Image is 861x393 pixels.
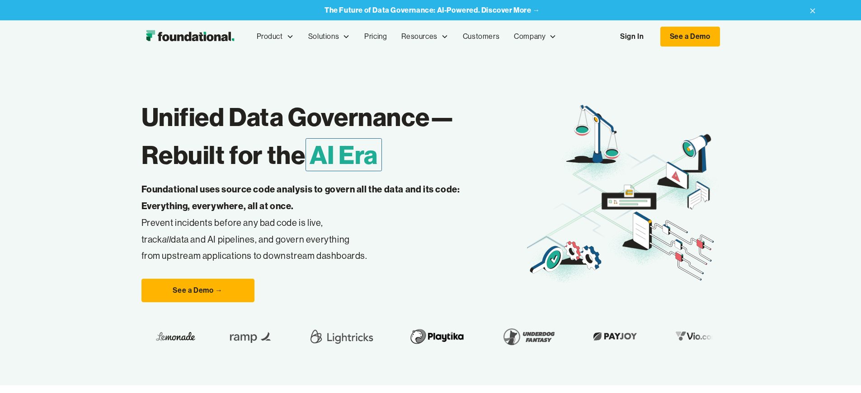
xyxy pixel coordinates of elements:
h1: Unified Data Governance— Rebuilt for the [141,98,527,174]
img: Vio.com [671,329,723,343]
a: Pricing [357,22,394,51]
img: Underdog Fantasy [498,324,560,349]
div: Resources [401,31,437,42]
a: See a Demo → [141,279,254,302]
a: Customers [456,22,507,51]
img: Lightricks [307,324,376,349]
iframe: Chat Widget [698,288,861,393]
a: home [141,28,239,46]
div: Company [507,22,564,51]
strong: The Future of Data Governance: AI-Powered. Discover More → [325,5,540,14]
span: AI Era [306,138,382,171]
a: Sign In [611,27,653,46]
div: Resources [394,22,455,51]
div: Solutions [308,31,339,42]
a: See a Demo [660,27,720,47]
div: Product [249,22,301,51]
a: The Future of Data Governance: AI-Powered. Discover More → [325,6,540,14]
img: Lemonade [156,329,195,343]
img: Payjoy [588,329,642,343]
div: Company [514,31,546,42]
strong: Foundational uses source code analysis to govern all the data and its code: Everything, everywher... [141,183,460,211]
img: Playtika [405,324,470,349]
p: Prevent incidents before any bad code is live, track data and AI pipelines, and govern everything... [141,181,489,264]
img: Foundational Logo [141,28,239,46]
em: all [162,234,171,245]
div: Solutions [301,22,357,51]
img: Ramp [224,324,278,349]
div: Product [257,31,283,42]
